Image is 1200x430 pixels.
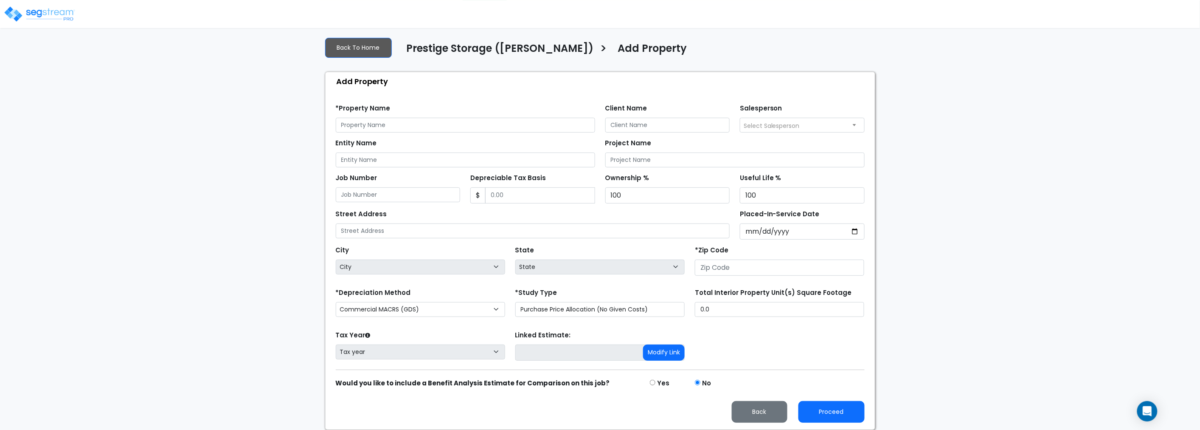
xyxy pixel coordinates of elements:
[336,379,610,388] strong: Would you like to include a Benefit Analysis Estimate for Comparison on this job?
[470,173,546,183] label: Depreciable Tax Basis
[336,246,349,255] label: City
[612,42,687,60] a: Add Property
[798,401,865,423] button: Proceed
[740,209,820,219] label: Placed-In-Service Date
[732,401,787,423] button: Back
[695,246,728,255] label: *Zip Code
[515,331,571,340] label: Linked Estimate:
[744,122,800,130] span: Select Salesperson
[600,42,607,58] h3: >
[740,173,781,183] label: Useful Life %
[702,379,711,388] label: No
[618,42,687,57] h4: Add Property
[400,42,594,60] a: Prestige Storage ([PERSON_NAME])
[643,345,685,361] button: Modify Link
[605,118,730,133] input: Client Name
[3,6,76,23] img: logo_pro_r.png
[336,331,371,340] label: Tax Year
[605,187,730,204] input: Ownership %
[1137,401,1158,422] div: Open Intercom Messenger
[336,187,461,202] input: Job Number
[485,187,595,204] input: 0.00
[336,173,377,183] label: Job Number
[695,288,852,298] label: Total Interior Property Unit(s) Square Footage
[336,209,387,219] label: Street Address
[470,187,486,204] span: $
[336,223,730,238] input: Street Address
[515,246,534,255] label: State
[336,139,377,148] label: Entity Name
[336,288,411,298] label: *Depreciation Method
[605,153,865,167] input: Project Name
[325,38,392,58] a: Back To Home
[330,72,875,91] div: Add Property
[407,42,594,57] h4: Prestige Storage ([PERSON_NAME])
[740,104,782,113] label: Salesperson
[336,104,391,113] label: *Property Name
[740,187,865,204] input: Useful Life %
[605,173,649,183] label: Ownership %
[605,139,652,148] label: Project Name
[657,379,669,388] label: Yes
[725,406,794,416] a: Back
[515,288,557,298] label: *Study Type
[695,302,864,317] input: total square foot
[336,153,595,167] input: Entity Name
[695,260,864,276] input: Zip Code
[605,104,647,113] label: Client Name
[336,118,595,133] input: Property Name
